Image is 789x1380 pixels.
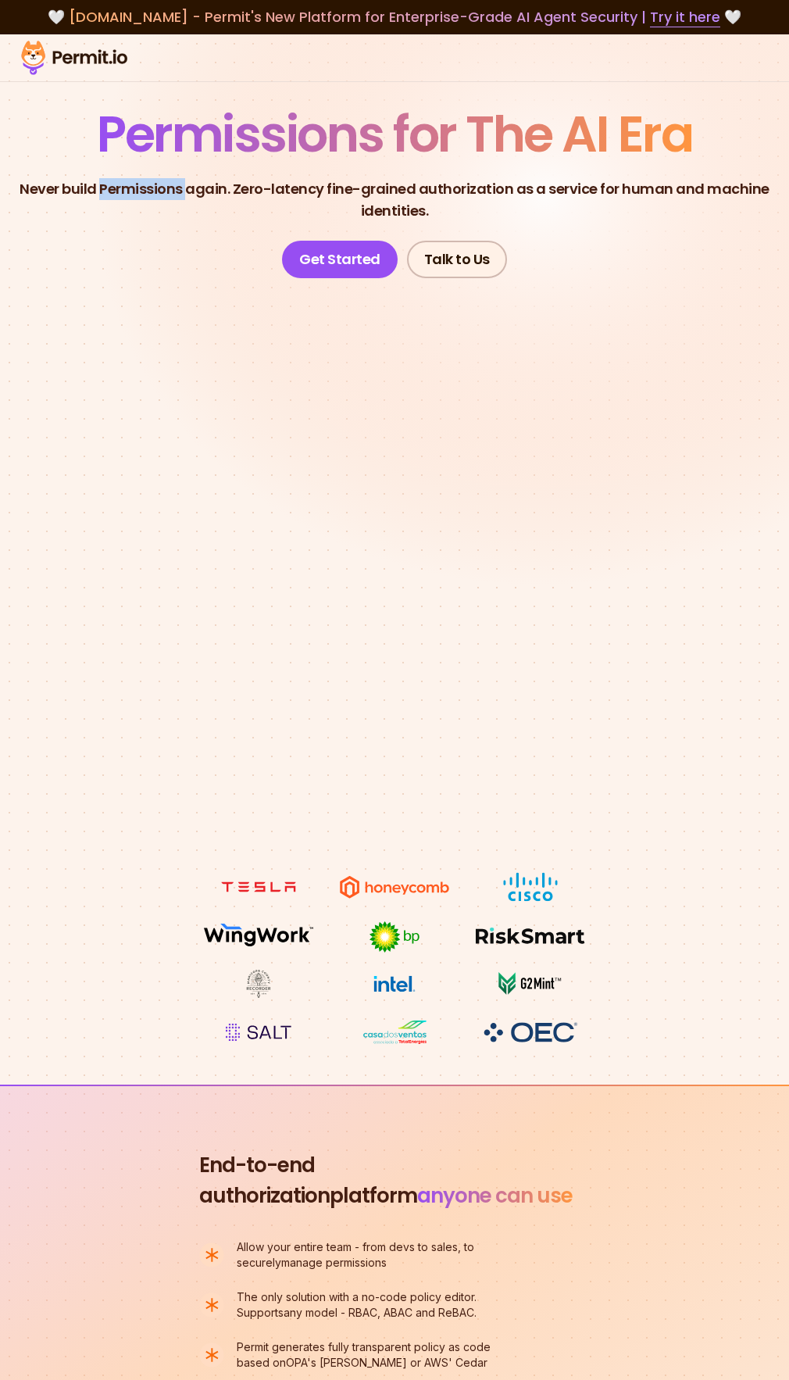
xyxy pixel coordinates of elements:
[12,178,777,222] p: Never build Permissions again. Zero-latency fine-grained authorization as a service for human and...
[336,872,453,902] img: Honeycomb
[650,7,720,27] a: Try it here
[336,969,453,999] img: Intel
[200,872,317,902] img: tesla
[407,241,507,278] a: Talk to Us
[199,1151,330,1210] span: End-to-end authorization
[97,99,692,169] span: Permissions for The AI Era
[199,1150,590,1211] h2: platform
[16,38,133,78] img: Permit logo
[200,969,317,999] img: Maricopa County Recorder\'s Office
[472,969,589,999] img: G2mint
[200,1017,317,1047] img: salt
[336,1017,453,1047] img: Casa dos Ventos
[237,1240,474,1269] span: Allow your entire team - from devs to sales, to securely
[472,921,589,950] img: Risksmart
[16,6,773,28] div: 🤍 🤍
[336,921,453,953] img: bp
[237,1289,499,1321] p: any model - RBAC, ABAC and ReBAC.
[417,1182,573,1210] span: anyone can use
[237,1239,499,1271] p: manage permissions
[237,1339,499,1371] p: OPA's [PERSON_NAME] or AWS' Cedar
[472,872,589,902] img: Cisco
[237,1290,477,1319] span: The only solution with a no-code policy editor. Supports
[480,1020,580,1045] img: OEC
[200,921,317,950] img: Wingwork
[69,7,720,27] span: [DOMAIN_NAME] - Permit's New Platform for Enterprise-Grade AI Agent Security |
[282,241,398,278] a: Get Started
[237,1340,491,1369] span: Permit generates fully transparent policy as code based on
